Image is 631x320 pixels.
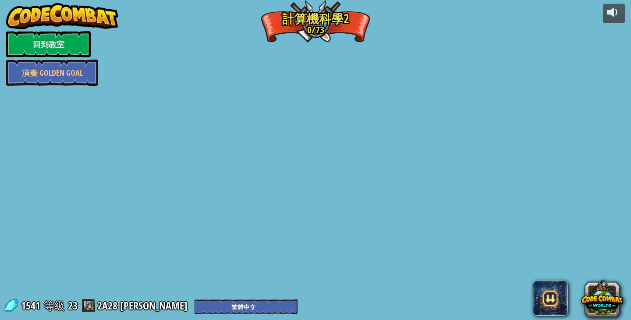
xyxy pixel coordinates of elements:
[21,299,43,313] span: 1541
[6,31,91,57] a: 回到教室
[6,60,98,86] a: 演奏 Golden Goal
[6,3,118,29] img: CodeCombat - Learn how to code by playing a game
[603,3,625,24] button: 調整音量
[97,299,190,313] a: 2A28 [PERSON_NAME]
[68,299,78,313] span: 23
[44,299,65,313] span: 等級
